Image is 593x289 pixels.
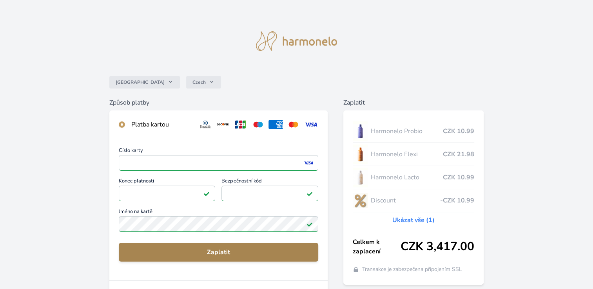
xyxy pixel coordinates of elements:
[392,215,435,225] a: Ukázat vše (1)
[251,120,265,129] img: maestro.svg
[225,188,315,199] iframe: Iframe pro bezpečnostní kód
[192,79,206,85] span: Czech
[353,168,368,187] img: CLEAN_LACTO_se_stinem_x-hi-lo.jpg
[306,221,313,227] img: Platné pole
[371,196,440,205] span: Discount
[443,173,474,182] span: CZK 10.99
[362,266,462,273] span: Transakce je zabezpečena připojením SSL
[286,120,301,129] img: mc.svg
[119,179,216,186] span: Konec platnosti
[256,31,337,51] img: logo.svg
[353,191,368,210] img: discount-lo.png
[131,120,192,129] div: Platba kartou
[353,144,368,164] img: CLEAN_FLEXI_se_stinem_x-hi_(1)-lo.jpg
[216,120,230,129] img: discover.svg
[371,126,443,136] span: Harmonelo Probio
[119,209,318,216] span: Jméno na kartě
[371,173,443,182] span: Harmonelo Lacto
[203,190,210,197] img: Platné pole
[119,216,318,232] input: Jméno na kartěPlatné pole
[122,188,212,199] iframe: Iframe pro datum vypršení platnosti
[109,98,328,107] h6: Způsob platby
[440,196,474,205] span: -CZK 10.99
[371,150,443,159] span: Harmonelo Flexi
[119,243,318,262] button: Zaplatit
[353,121,368,141] img: CLEAN_PROBIO_se_stinem_x-lo.jpg
[125,247,312,257] span: Zaplatit
[303,159,314,166] img: visa
[198,120,213,129] img: diners.svg
[109,76,180,89] button: [GEOGRAPHIC_DATA]
[353,237,401,256] span: Celkem k zaplacení
[268,120,283,129] img: amex.svg
[306,190,313,197] img: Platné pole
[443,126,474,136] span: CZK 10.99
[343,98,484,107] h6: Zaplatit
[186,76,221,89] button: Czech
[116,79,165,85] span: [GEOGRAPHIC_DATA]
[443,150,474,159] span: CZK 21.98
[304,120,318,129] img: visa.svg
[119,148,318,155] span: Číslo karty
[221,179,318,186] span: Bezpečnostní kód
[233,120,248,129] img: jcb.svg
[122,157,315,168] iframe: Iframe pro číslo karty
[401,240,474,254] span: CZK 3,417.00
